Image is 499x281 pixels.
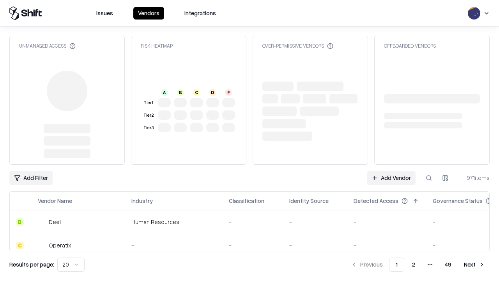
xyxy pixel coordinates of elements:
div: B [177,89,184,96]
div: D [209,89,216,96]
div: Vendor Name [38,197,72,205]
div: Offboarded Vendors [384,43,436,49]
button: 2 [406,258,421,272]
button: 49 [439,258,458,272]
a: Add Vendor [367,171,416,185]
div: Governance Status [433,197,483,205]
button: Issues [92,7,118,20]
div: C [193,89,200,96]
div: Human Resources [131,218,216,226]
div: Deel [49,218,61,226]
nav: pagination [346,258,490,272]
button: Add Filter [9,171,53,185]
p: Results per page: [9,260,54,269]
div: B [16,218,24,226]
div: C [16,242,24,249]
div: - [289,241,341,249]
button: Integrations [180,7,221,20]
div: - [354,218,420,226]
img: Deel [38,218,46,226]
div: Tier 1 [142,100,155,106]
div: Industry [131,197,153,205]
div: A [161,89,168,96]
div: - [289,218,341,226]
div: Tier 3 [142,124,155,131]
div: - [354,241,420,249]
div: Operatix [49,241,71,249]
div: Identity Source [289,197,329,205]
button: Vendors [133,7,164,20]
div: - [229,241,277,249]
div: - [229,218,277,226]
div: - [131,241,216,249]
div: Over-Permissive Vendors [262,43,333,49]
button: Next [459,258,490,272]
div: F [225,89,232,96]
button: 1 [389,258,404,272]
div: Tier 2 [142,112,155,119]
div: Unmanaged Access [19,43,76,49]
div: 971 items [458,174,490,182]
div: Detected Access [354,197,398,205]
div: Risk Heatmap [141,43,173,49]
div: Classification [229,197,264,205]
img: Operatix [38,242,46,249]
